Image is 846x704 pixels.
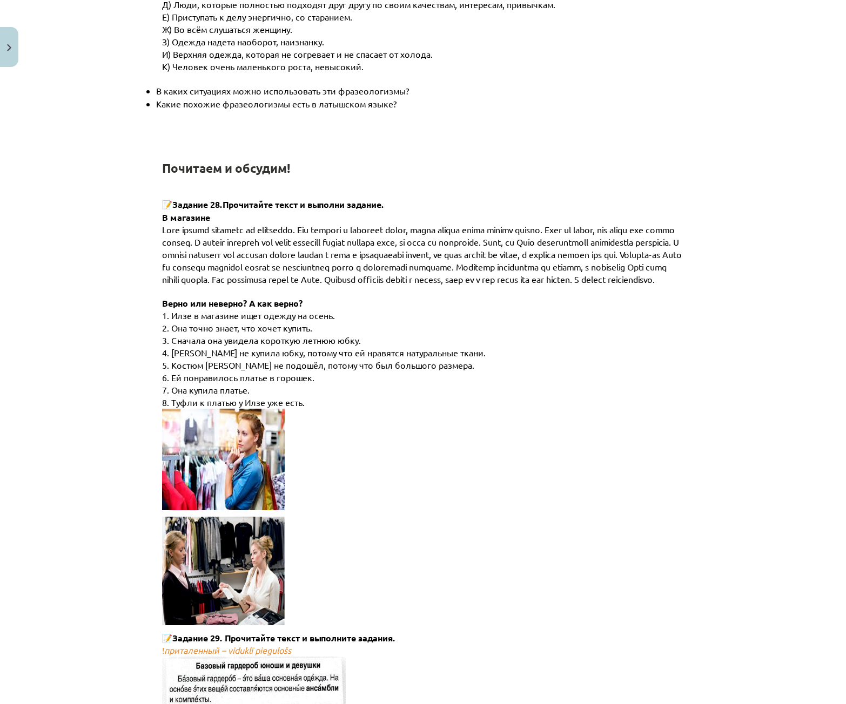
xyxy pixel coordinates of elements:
span: 2. Она точно знает, что хочет купить. [162,322,312,333]
span: Задание 29. Прочитайте текст и выполните задания. [172,632,395,644]
span: Задание 28. [172,199,223,210]
span: 7. Она купила платье. [162,384,250,395]
span: И) Верхняя одежда, которая не согревает и не спасает от холода. [162,49,433,59]
span: З) Одежда надета наоборот, наизнанку. [162,36,324,47]
span: 3. Сначала она увидела короткую летнюю юбку. [162,335,361,346]
span: Е) Приступать к делу энергично, со старанием. [162,11,352,22]
span: В каких ситуациях можно использовать эти фразеологизмы? [156,85,409,96]
span: Прочитайте текст и выполни задание. [223,199,384,210]
span: 8. Туфли к платью у Илзе уже есть. [162,397,305,408]
span: 📝 [162,633,172,644]
span: Какие похожие фразеологизмы есть в латышском языке? [156,98,397,109]
span: ! [162,645,164,655]
span: 📝 [162,199,172,210]
strong: Почитаем и обсудим! [162,160,290,176]
span: приталенный – viduklī piegulošs [164,645,291,655]
span: Ж) Во всём слушаться женщину. [162,24,292,35]
span: Lore ipsumd sitametc ad elitseddo. Eiu tempori u laboreet dolor, magna aliqua enima minimv quisno... [162,224,684,285]
span: 5. Костюм [PERSON_NAME] не подошёл, потому что был большого размера. [162,360,474,370]
span: 4. [PERSON_NAME] не купила юбку, потому что ей нравятся натуральные ткани. [162,347,486,358]
span: Верно или неверно? А как верно? [162,297,303,309]
img: icon-close-lesson-0947bae3869378f0d4975bcd49f059093ad1ed9edebbc8119c70593378902aed.svg [7,44,11,51]
span: К) Человек очень маленького роста, невысокий. [162,61,364,72]
span: 1. Илзе в магазине ищет одежду на осень. [162,310,335,321]
span: В магазине [162,212,210,223]
span: 6. Ей понравилось платье в горошек. [162,372,314,383]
